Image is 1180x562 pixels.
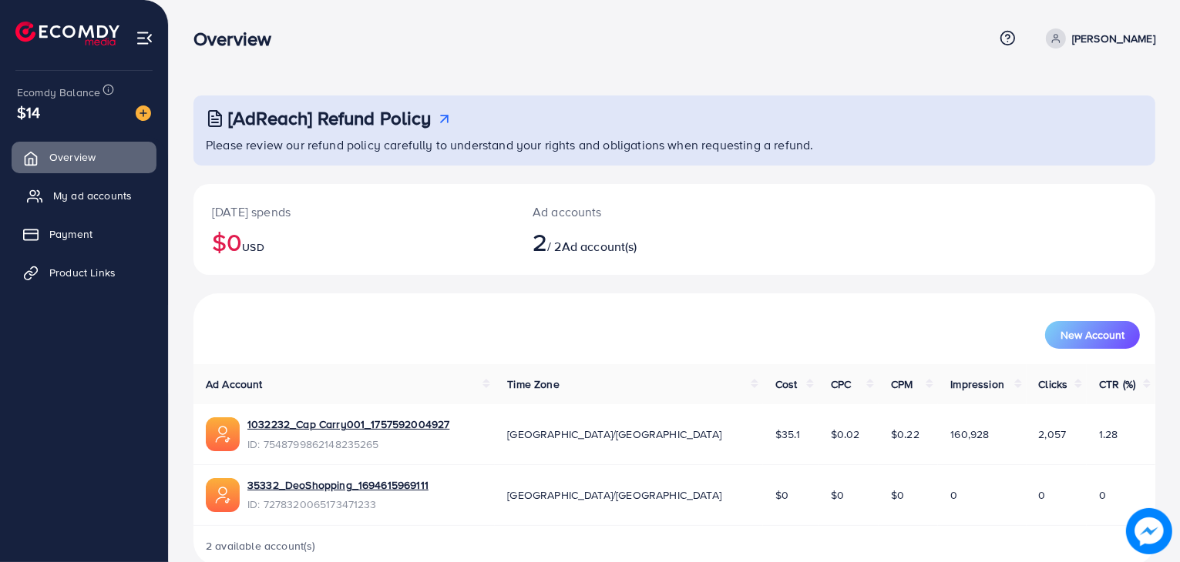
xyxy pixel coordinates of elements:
h2: $0 [212,227,496,256]
span: Time Zone [507,376,559,392]
h3: [AdReach] Refund Policy [228,107,432,129]
span: $14 [17,101,40,123]
img: image [136,105,151,121]
a: My ad accounts [12,180,156,211]
span: 0 [950,487,957,503]
img: menu [136,29,153,47]
span: Impression [950,376,1004,392]
span: $0.22 [891,427,919,442]
span: $0 [891,487,904,503]
span: [GEOGRAPHIC_DATA]/[GEOGRAPHIC_DATA] [507,487,721,503]
span: 1.28 [1099,427,1118,442]
span: Ecomdy Balance [17,85,100,100]
a: Product Links [12,257,156,288]
span: 0 [1039,487,1046,503]
span: Product Links [49,265,116,280]
span: Ad Account [206,376,263,392]
img: image [1128,510,1170,552]
span: [GEOGRAPHIC_DATA]/[GEOGRAPHIC_DATA] [507,427,721,442]
a: [PERSON_NAME] [1040,28,1155,49]
span: CTR (%) [1099,376,1135,392]
h3: Overview [193,28,284,50]
span: 2,057 [1039,427,1067,442]
span: $35.1 [775,427,800,442]
span: $0.02 [831,427,860,442]
p: [DATE] spends [212,202,496,221]
span: Cost [775,376,798,392]
a: 1032232_Cap Carry001_1757592004927 [247,416,449,432]
span: Clicks [1039,376,1068,392]
span: ID: 7548799862148235265 [247,437,449,452]
span: $0 [775,487,788,503]
span: Overview [49,149,96,165]
img: ic-ads-acc.e4c84228.svg [206,478,240,512]
a: 35332_DeoShopping_1694615969111 [247,477,429,493]
button: New Account [1045,321,1140,349]
span: ID: 7278320065173471233 [247,497,429,512]
img: ic-ads-acc.e4c84228.svg [206,417,240,451]
span: USD [242,239,264,255]
h2: / 2 [533,227,736,256]
span: Ad account(s) [562,238,637,255]
span: 160,928 [950,427,989,442]
p: [PERSON_NAME] [1072,29,1155,48]
span: CPC [831,376,851,392]
p: Ad accounts [533,202,736,221]
span: CPM [891,376,913,392]
span: 2 available account(s) [206,538,316,554]
span: New Account [1061,330,1125,340]
span: 2 [533,224,547,259]
p: Please review our refund policy carefully to understand your rights and obligations when requesti... [206,135,1146,154]
img: logo [15,22,119,45]
a: Payment [12,219,156,249]
a: Overview [12,142,156,172]
span: $0 [831,487,844,503]
span: My ad accounts [53,188,132,203]
span: 0 [1099,487,1106,503]
span: Payment [49,226,92,242]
